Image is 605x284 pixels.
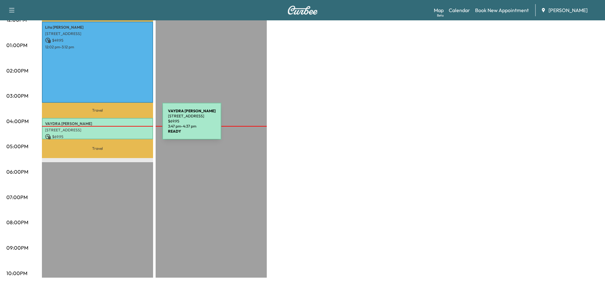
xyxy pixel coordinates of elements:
[434,6,444,14] a: MapBeta
[6,244,28,252] p: 09:00PM
[6,193,28,201] p: 07:00PM
[45,121,150,126] p: VAYDRA [PERSON_NAME]
[6,269,27,277] p: 10:00PM
[45,45,150,50] p: 12:02 pm - 3:12 pm
[6,67,28,74] p: 02:00PM
[45,31,150,36] p: [STREET_ADDRESS]
[475,6,529,14] a: Book New Appointment
[45,38,150,43] p: $ 49.95
[45,134,150,140] p: $ 69.95
[42,103,153,118] p: Travel
[6,168,28,176] p: 06:00PM
[548,6,588,14] span: [PERSON_NAME]
[45,25,150,30] p: Lita [PERSON_NAME]
[6,92,28,100] p: 03:00PM
[6,218,28,226] p: 08:00PM
[449,6,470,14] a: Calendar
[437,13,444,18] div: Beta
[287,6,318,15] img: Curbee Logo
[45,128,150,133] p: [STREET_ADDRESS]
[6,117,29,125] p: 04:00PM
[6,41,27,49] p: 01:00PM
[42,139,153,158] p: Travel
[6,142,28,150] p: 05:00PM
